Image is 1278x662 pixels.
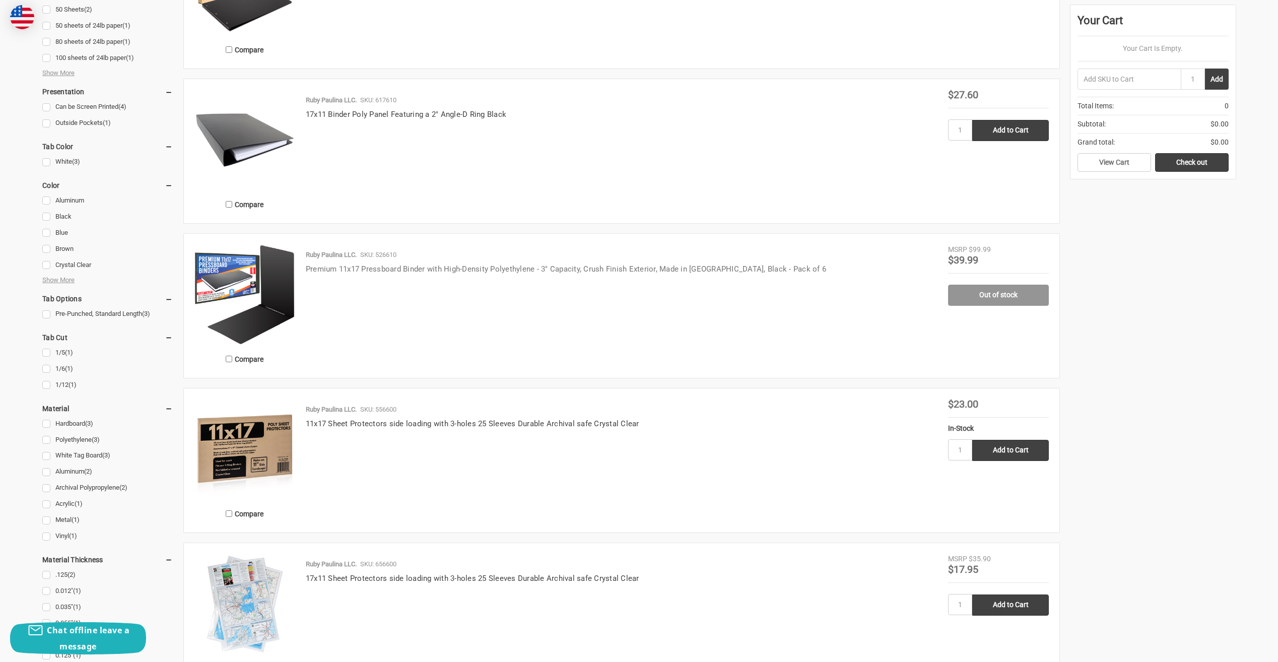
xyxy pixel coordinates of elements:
input: Add to Cart [972,120,1049,141]
span: Show More [42,68,75,78]
img: duty and tax information for United States [10,5,34,29]
input: Add SKU to Cart [1078,69,1181,90]
span: $23.00 [948,398,978,410]
a: Hardboard [42,417,173,431]
a: Outside Pockets [42,116,173,130]
a: 11x17 Sheet Protectors side loading with 3-holes 25 Sleeves Durable Archival safe Crystal Clear [306,419,639,428]
a: Crystal Clear [42,258,173,272]
span: $35.90 [969,555,991,563]
span: Total Items: [1078,101,1114,111]
span: (1) [122,38,130,45]
a: 0.012" [42,584,173,598]
iframe: Google Customer Reviews [1195,635,1278,662]
span: $17.95 [948,563,978,575]
a: Blue [42,226,173,240]
img: Premium 11x17 Pressboard Binder with High-Density Polyethylene - 3" Capacity, Crush Finish Exteri... [194,244,295,345]
span: (2) [84,468,92,475]
div: MSRP [948,244,967,255]
h5: Presentation [42,86,173,98]
span: Chat offline leave a message [47,625,129,652]
span: (3) [92,436,100,443]
span: (3) [85,420,93,427]
div: MSRP [948,554,967,564]
h5: Tab Cut [42,332,173,344]
p: Your Cart Is Empty. [1078,43,1229,54]
a: View Cart [1078,153,1151,172]
a: Premium 11x17 Pressboard Binder with High-Density Polyethylene - 3" Capacity, Crush Finish Exteri... [306,264,826,274]
img: Ruby Paulina 17x11 Sheet Protectors side loading with 3-holes 25 Sleeves Durable Archival safe Cr... [194,554,295,654]
a: 1/5 [42,346,173,360]
input: Compare [226,510,232,517]
input: Compare [226,201,232,208]
h5: Tab Options [42,293,173,305]
a: 1/6 [42,362,173,376]
span: (3) [72,158,80,165]
a: 0.035" [42,601,173,614]
label: Compare [194,505,295,522]
span: (2) [84,6,92,13]
p: Ruby Paulina LLC. [306,405,357,415]
p: SKU: 526610 [360,250,396,260]
span: $99.99 [969,245,991,253]
a: Polyethylene [42,433,173,447]
span: $0.00 [1210,137,1229,148]
a: White Tag Board [42,449,173,462]
img: 17x11 Binder Poly Panel Featuring a 2" Angle-D Ring Black [194,90,295,190]
a: Pre-Punched, Standard Length [42,307,173,321]
a: 50 sheets of 24lb paper [42,19,173,33]
span: (1) [65,349,73,356]
span: (4) [118,103,126,110]
span: (2) [119,484,127,491]
button: Add [1205,69,1229,90]
button: Chat offline leave a message [10,622,146,654]
img: 11x17 Sheet Protectors side loading with 3-holes 25 Sleeves Durable Archival safe Crystal Clear [194,399,295,500]
a: .125 [42,568,173,582]
a: Out of stock [948,285,1049,306]
span: (1) [73,619,81,627]
span: $27.60 [948,89,978,101]
span: 0 [1225,101,1229,111]
a: 17x11 Sheet Protectors side loading with 3-holes 25 Sleeves Durable Archival safe Crystal Clear [306,574,639,583]
p: SKU: 656600 [360,559,396,569]
h5: Color [42,179,173,191]
h5: Tab Color [42,141,173,153]
span: (3) [142,310,150,317]
span: (1) [72,516,80,523]
h5: Material Thickness [42,554,173,566]
a: Check out [1155,153,1229,172]
a: 0.055" [42,617,173,630]
span: Show More [42,275,75,285]
div: Your Cart [1078,12,1229,36]
a: Brown [42,242,173,256]
label: Compare [194,41,295,58]
input: Add to Cart [972,594,1049,616]
a: 1/12 [42,378,173,392]
span: (1) [69,532,77,540]
span: (1) [73,587,81,594]
div: In-Stock [948,423,1049,434]
label: Compare [194,196,295,213]
span: (1) [103,119,111,126]
p: Ruby Paulina LLC. [306,95,357,105]
a: Vinyl [42,529,173,543]
a: 100 sheets of 24lb paper [42,51,173,65]
span: (1) [73,651,81,659]
h5: Material [42,403,173,415]
span: Grand total: [1078,137,1115,148]
p: Ruby Paulina LLC. [306,250,357,260]
a: Aluminum [42,194,173,208]
span: (1) [75,500,83,507]
p: Ruby Paulina LLC. [306,559,357,569]
a: Archival Polypropylene [42,481,173,495]
a: Black [42,210,173,224]
p: SKU: 617610 [360,95,396,105]
span: (1) [65,365,73,372]
label: Compare [194,351,295,367]
span: (3) [102,451,110,459]
input: Add to Cart [972,440,1049,461]
span: (2) [68,571,76,578]
p: SKU: 556600 [360,405,396,415]
a: Can be Screen Printed [42,100,173,114]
